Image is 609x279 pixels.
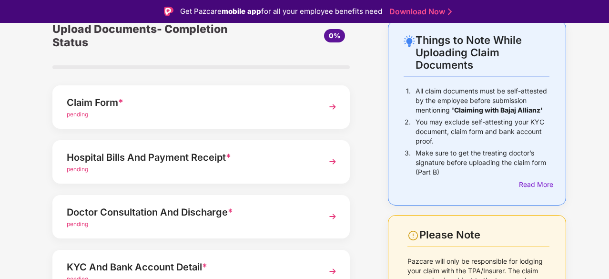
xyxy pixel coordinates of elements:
[419,228,549,241] div: Please Note
[404,35,415,47] img: svg+xml;base64,PHN2ZyB4bWxucz0iaHR0cDovL3d3dy53My5vcmcvMjAwMC9zdmciIHdpZHRoPSIyNC4wOTMiIGhlaWdodD...
[405,117,411,146] p: 2.
[407,230,419,241] img: svg+xml;base64,PHN2ZyBpZD0iV2FybmluZ18tXzI0eDI0IiBkYXRhLW5hbWU9Ildhcm5pbmcgLSAyNHgyNCIgeG1sbnM9Im...
[52,21,251,51] div: Upload Documents- Completion Status
[67,165,88,173] span: pending
[452,106,543,114] b: 'Claiming with Bajaj Allianz'
[324,98,341,115] img: svg+xml;base64,PHN2ZyBpZD0iTmV4dCIgeG1sbnM9Imh0dHA6Ly93d3cudzMub3JnLzIwMDAvc3ZnIiB3aWR0aD0iMzYiIG...
[416,117,549,146] p: You may exclude self-attesting your KYC document, claim form and bank account proof.
[164,7,173,16] img: Logo
[405,148,411,177] p: 3.
[67,205,313,220] div: Doctor Consultation And Discharge
[324,153,341,170] img: svg+xml;base64,PHN2ZyBpZD0iTmV4dCIgeG1sbnM9Imh0dHA6Ly93d3cudzMub3JnLzIwMDAvc3ZnIiB3aWR0aD0iMzYiIG...
[222,7,261,16] strong: mobile app
[448,7,452,17] img: Stroke
[324,208,341,225] img: svg+xml;base64,PHN2ZyBpZD0iTmV4dCIgeG1sbnM9Imh0dHA6Ly93d3cudzMub3JnLzIwMDAvc3ZnIiB3aWR0aD0iMzYiIG...
[67,220,88,227] span: pending
[67,111,88,118] span: pending
[416,86,549,115] p: All claim documents must be self-attested by the employee before submission mentioning
[180,6,382,17] div: Get Pazcare for all your employee benefits need
[67,150,313,165] div: Hospital Bills And Payment Receipt
[329,31,340,40] span: 0%
[416,34,549,71] div: Things to Note While Uploading Claim Documents
[67,95,313,110] div: Claim Form
[406,86,411,115] p: 1.
[416,148,549,177] p: Make sure to get the treating doctor’s signature before uploading the claim form (Part B)
[389,7,449,17] a: Download Now
[67,259,313,275] div: KYC And Bank Account Detail
[519,179,549,190] div: Read More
